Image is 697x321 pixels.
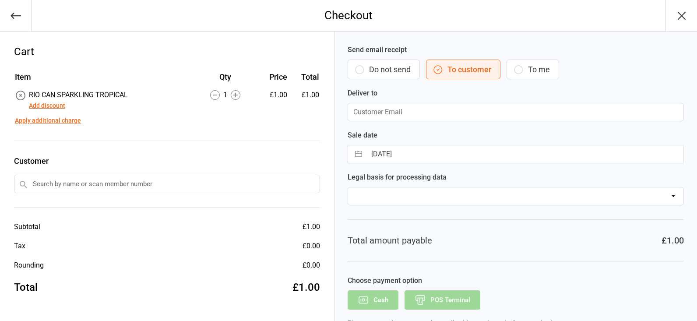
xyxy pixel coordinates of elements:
div: £1.00 [292,279,320,295]
div: £1.00 [257,90,287,100]
label: Choose payment option [348,275,684,286]
span: RIO CAN SPARKLING TROPICAL [29,91,128,99]
label: Deliver to [348,88,684,99]
div: Rounding [14,260,44,271]
label: Legal basis for processing data [348,172,684,183]
th: Item [15,71,194,89]
button: Add discount [29,101,65,110]
th: Total [291,71,319,89]
div: Total [14,279,38,295]
button: To me [507,60,559,79]
div: £1.00 [662,234,684,247]
input: Customer Email [348,103,684,121]
input: Search by name or scan member number [14,175,320,193]
div: Price [257,71,287,83]
div: £0.00 [303,241,320,251]
div: Tax [14,241,25,251]
button: To customer [426,60,500,79]
div: Cart [14,44,320,60]
div: Total amount payable [348,234,432,247]
label: Customer [14,155,320,167]
button: Apply additional charge [15,116,81,125]
td: £1.00 [291,90,319,111]
div: £1.00 [303,222,320,232]
div: 1 [194,90,257,100]
label: Sale date [348,130,684,141]
div: £0.00 [303,260,320,271]
button: Do not send [348,60,420,79]
label: Send email receipt [348,45,684,55]
div: Subtotal [14,222,40,232]
th: Qty [194,71,257,89]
